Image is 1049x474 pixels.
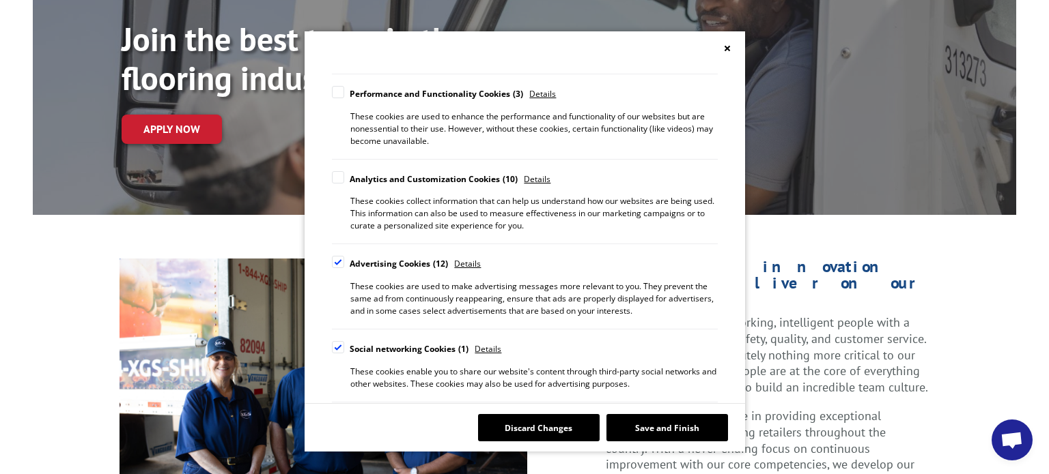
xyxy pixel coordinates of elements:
div: Cookie Consent Preferences [305,31,745,451]
span: Details [475,341,501,357]
button: Save and Finish [606,414,728,441]
div: 3 [513,86,523,102]
div: Analytics and Customization Cookies [350,171,518,188]
div: These cookies enable you to share our website's content through third-party social networks and o... [350,366,718,390]
span: Details [454,256,481,272]
div: 10 [503,171,518,188]
span: Details [524,171,550,188]
div: Performance and Functionality Cookies [350,86,524,102]
div: These cookies collect information that can help us understand how our websites are being used. Th... [350,195,718,232]
button: Close [720,42,735,55]
div: 12 [433,256,448,272]
div: Social networking Cookies [350,341,469,357]
a: Open chat [992,419,1033,460]
button: Discard Changes [478,414,600,441]
div: These cookies are used to make advertising messages more relevant to you. They prevent the same a... [350,280,718,317]
span: Details [529,86,556,102]
div: These cookies are used to enhance the performance and functionality of our websites but are nones... [350,110,718,147]
div: Advertising Cookies [350,256,449,272]
div: 1 [458,341,468,357]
